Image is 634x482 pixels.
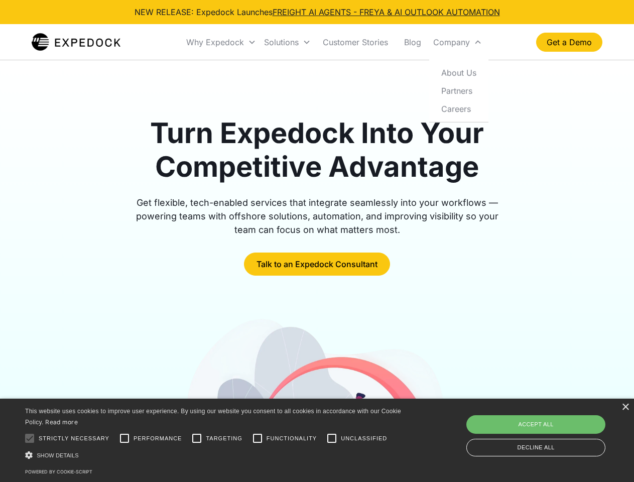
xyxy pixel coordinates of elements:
[135,6,500,18] div: NEW RELEASE: Expedock Launches
[124,116,510,184] h1: Turn Expedock Into Your Competitive Advantage
[315,25,396,59] a: Customer Stories
[273,7,500,17] a: FREIGHT AI AGENTS - FREYA & AI OUTLOOK AUTOMATION
[396,25,429,59] a: Blog
[429,25,486,59] div: Company
[260,25,315,59] div: Solutions
[134,434,182,443] span: Performance
[25,408,401,426] span: This website uses cookies to improve user experience. By using our website you consent to all coo...
[433,99,484,117] a: Careers
[124,196,510,236] div: Get flexible, tech-enabled services that integrate seamlessly into your workflows — powering team...
[244,253,390,276] a: Talk to an Expedock Consultant
[45,418,78,426] a: Read more
[467,374,634,482] iframe: Chat Widget
[536,33,602,52] a: Get a Demo
[433,63,484,81] a: About Us
[25,450,405,460] div: Show details
[182,25,260,59] div: Why Expedock
[433,81,484,99] a: Partners
[206,434,242,443] span: Targeting
[32,32,120,52] img: Expedock Logo
[433,37,470,47] div: Company
[429,59,488,122] nav: Company
[267,434,317,443] span: Functionality
[264,37,299,47] div: Solutions
[25,469,92,474] a: Powered by cookie-script
[341,434,387,443] span: Unclassified
[186,37,244,47] div: Why Expedock
[37,452,79,458] span: Show details
[32,32,120,52] a: home
[39,434,109,443] span: Strictly necessary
